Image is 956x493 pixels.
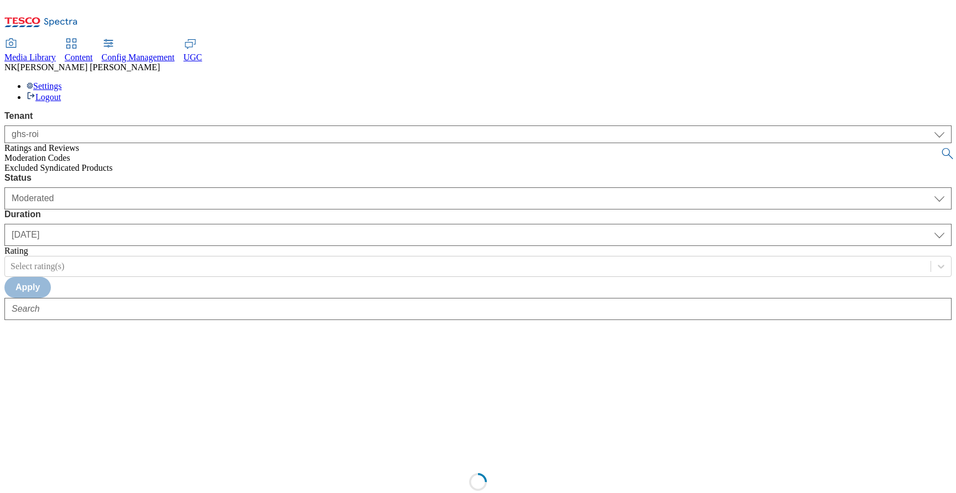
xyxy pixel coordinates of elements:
[4,246,28,255] label: Rating
[184,39,202,62] a: UGC
[4,62,17,72] span: NK
[4,53,56,62] span: Media Library
[27,92,61,102] a: Logout
[27,81,62,91] a: Settings
[4,209,952,219] label: Duration
[4,153,70,162] span: Moderation Codes
[65,39,93,62] a: Content
[4,143,79,153] span: Ratings and Reviews
[4,277,51,298] button: Apply
[4,173,952,183] label: Status
[4,111,952,121] label: Tenant
[4,298,952,320] input: Search
[65,53,93,62] span: Content
[4,39,56,62] a: Media Library
[102,53,175,62] span: Config Management
[4,163,113,172] span: Excluded Syndicated Products
[17,62,160,72] span: [PERSON_NAME] [PERSON_NAME]
[184,53,202,62] span: UGC
[102,39,175,62] a: Config Management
